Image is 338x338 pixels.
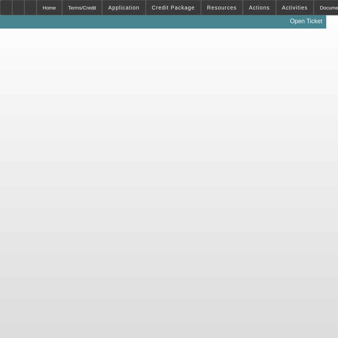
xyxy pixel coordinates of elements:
[207,5,237,11] span: Resources
[243,0,276,15] button: Actions
[287,15,325,28] a: Open Ticket
[146,0,201,15] button: Credit Package
[276,0,314,15] button: Activities
[282,5,308,11] span: Activities
[108,5,139,11] span: Application
[201,0,242,15] button: Resources
[102,0,145,15] button: Application
[152,5,195,11] span: Credit Package
[249,5,270,11] span: Actions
